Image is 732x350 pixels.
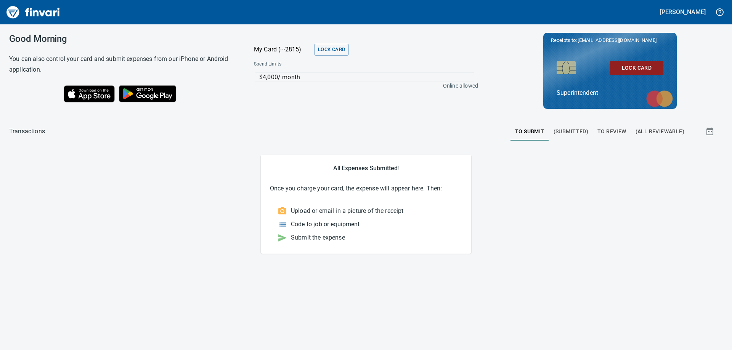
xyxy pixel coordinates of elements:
h5: All Expenses Submitted! [270,164,462,172]
img: Download on the App Store [64,85,115,102]
p: Once you charge your card, the expense will appear here. Then: [270,184,462,193]
span: (All Reviewable) [636,127,684,136]
p: Upload or email in a picture of the receipt [291,206,403,216]
img: mastercard.svg [642,86,677,111]
button: [PERSON_NAME] [658,6,708,18]
span: (Submitted) [554,127,588,136]
h6: You can also control your card and submit expenses from our iPhone or Android application. [9,54,235,75]
span: Spend Limits [254,61,379,68]
button: Show transactions within a particular date range [698,122,723,141]
p: Superintendent [557,88,663,97]
span: Lock Card [318,45,345,54]
h3: Good Morning [9,34,235,44]
span: [EMAIL_ADDRESS][DOMAIN_NAME] [577,37,657,44]
img: Get it on Google Play [115,81,180,106]
p: Receipts to: [551,37,669,44]
button: Lock Card [314,44,349,56]
p: Submit the expense [291,233,345,242]
p: $4,000 / month [259,73,474,82]
p: My Card (···2815) [254,45,311,54]
span: Lock Card [616,63,657,73]
nav: breadcrumb [9,127,45,136]
p: Code to job or equipment [291,220,360,229]
p: Transactions [9,127,45,136]
span: To Submit [515,127,544,136]
h5: [PERSON_NAME] [660,8,706,16]
button: Lock Card [610,61,663,75]
span: To Review [597,127,626,136]
p: Online allowed [248,82,478,89]
img: Finvari [5,3,62,21]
